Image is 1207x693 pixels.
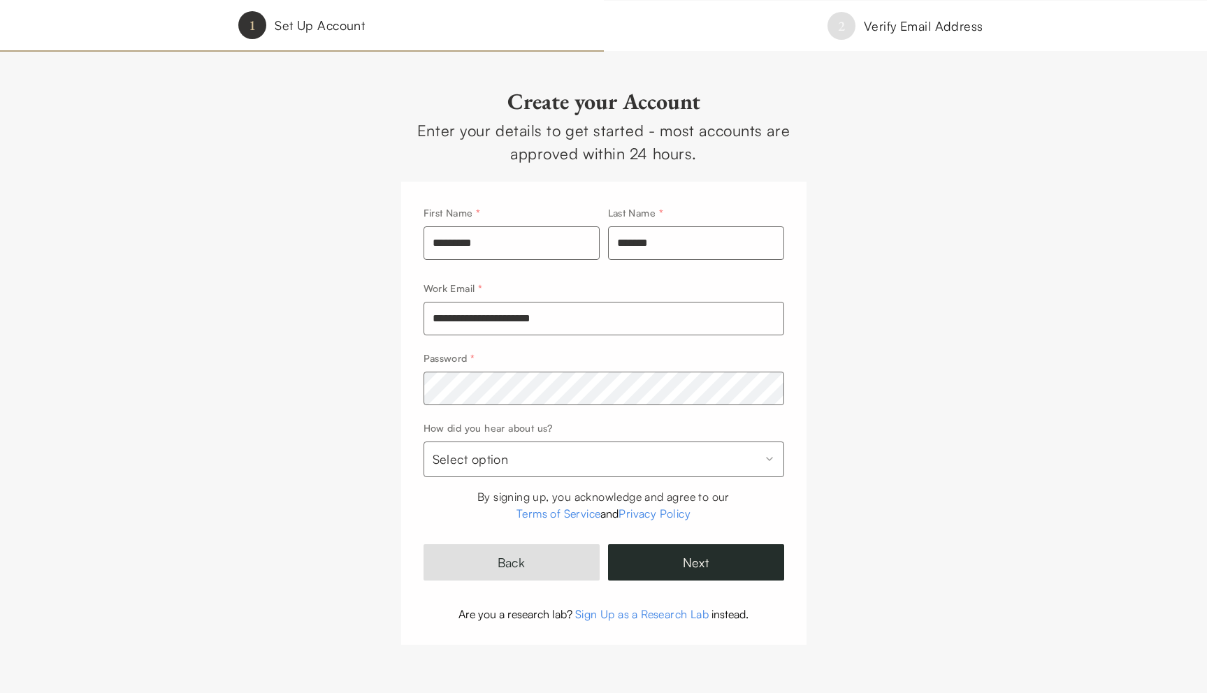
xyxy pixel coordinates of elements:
label: Password [424,352,475,364]
button: Next [608,544,784,581]
div: Set Up Account [275,15,365,36]
span: Are you a research lab? [458,607,572,621]
a: Terms of Service [516,506,600,520]
label: First Name [424,207,481,219]
div: By signing up, you acknowledge and agree to our [424,488,784,505]
label: Work Email [424,282,483,294]
span: and [600,506,619,520]
a: Privacy Policy [619,506,691,520]
a: Back [424,544,600,581]
div: Verify Email Address [864,16,983,36]
label: How did you hear about us? [424,422,553,434]
h2: Create your Account [401,87,807,115]
span: instead. [711,607,749,621]
a: Sign Up as a Research Lab [575,607,709,621]
button: How did you hear about us? [424,442,784,477]
h6: 1 [249,15,256,35]
h6: 2 [838,16,845,36]
div: Enter your details to get started - most accounts are approved within 24 hours. [401,119,807,165]
label: Last Name [608,207,663,219]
